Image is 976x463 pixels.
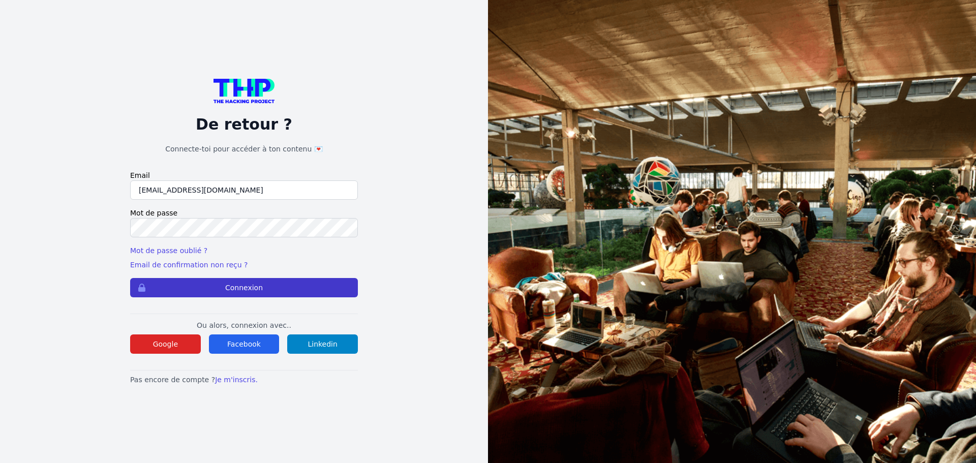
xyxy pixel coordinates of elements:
a: Mot de passe oublié ? [130,246,207,255]
p: De retour ? [130,115,358,134]
label: Mot de passe [130,208,358,218]
p: Pas encore de compte ? [130,375,358,385]
img: logo [213,79,274,103]
a: Je m'inscris. [215,376,258,384]
button: Google [130,334,201,354]
button: Linkedin [287,334,358,354]
a: Email de confirmation non reçu ? [130,261,248,269]
button: Facebook [209,334,280,354]
p: Ou alors, connexion avec.. [130,320,358,330]
button: Connexion [130,278,358,297]
input: Email [130,180,358,200]
label: Email [130,170,358,180]
h1: Connecte-toi pour accéder à ton contenu 💌 [130,144,358,154]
